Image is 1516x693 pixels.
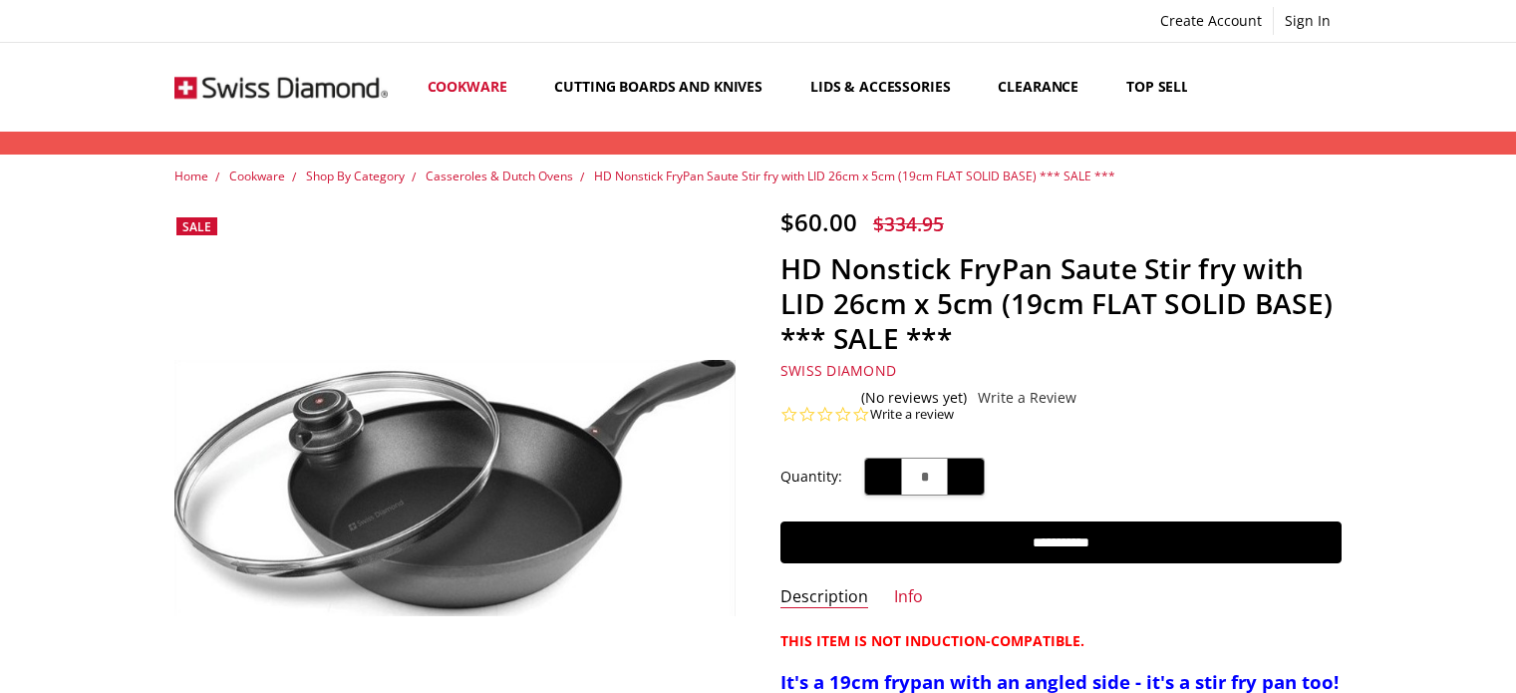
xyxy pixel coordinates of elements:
a: Cookware [229,168,285,184]
a: Description [780,586,868,609]
a: Write a review [870,406,954,424]
img: Free Shipping On Every Order [174,45,388,130]
a: Sign In [1274,7,1342,35]
a: Lids & Accessories [793,43,981,132]
span: $60.00 [780,205,857,238]
a: Casseroles & Dutch Ovens [426,168,573,184]
span: Sale [182,218,211,235]
a: HD Nonstick FryPan Saute Stir fry with LID 26cm x 5cm (19cm FLAT SOLID BASE) *** SALE *** [594,168,1115,184]
span: (No reviews yet) [861,390,967,406]
a: Write a Review [978,390,1076,406]
a: Clearance [981,43,1109,132]
a: Swiss Diamond [780,361,896,380]
strong: THIS ITEM IS NOT INDUCTION-COMPATIBLE. [780,631,1084,650]
span: $334.95 [873,210,944,237]
a: Cutting boards and knives [537,43,793,132]
a: Cookware [411,43,538,132]
label: Quantity: [780,466,842,488]
img: HD Nonstick FryPan Saute Stir fry with LID 26cm x 5cm (19cm FLAT SOLID BASE) *** SALE *** [174,360,736,616]
a: Create Account [1149,7,1273,35]
a: Home [174,168,208,184]
h1: HD Nonstick FryPan Saute Stir fry with LID 26cm x 5cm (19cm FLAT SOLID BASE) *** SALE *** [780,251,1342,356]
a: Shop By Category [306,168,405,184]
a: Top Sellers [1109,43,1230,132]
a: Info [894,586,923,609]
